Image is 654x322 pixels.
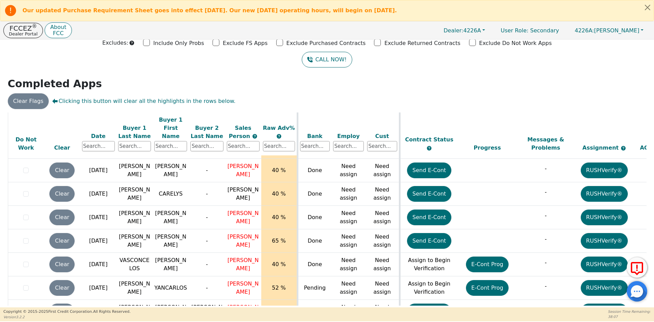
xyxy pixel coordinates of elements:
button: Clear [49,210,75,225]
input: Search... [300,141,330,151]
span: 40 % [272,190,286,197]
button: Send E-Cont [407,186,452,202]
td: Need assign [331,253,365,276]
td: Assign to Begin Verification [400,253,458,276]
td: [DATE] [80,253,116,276]
a: User Role: Secondary [494,24,566,37]
button: Send E-Cont [407,163,452,178]
td: Done [297,182,331,206]
p: - [518,235,573,243]
td: Need assign [331,182,365,206]
span: [PERSON_NAME] [575,27,639,34]
sup: ® [32,23,37,29]
td: Need assign [365,276,400,300]
a: CALL NOW! [302,52,352,67]
button: Clear [49,163,75,178]
td: - [189,229,225,253]
td: [PERSON_NAME] [116,159,153,182]
button: Clear [49,233,75,249]
span: User Role : [501,27,528,34]
button: RUSHVerify® [581,210,628,225]
td: [PERSON_NAME] [116,206,153,229]
span: [PERSON_NAME] [228,280,259,295]
td: Need assign [331,206,365,229]
div: Bank [300,132,330,140]
td: [DATE] [80,159,116,182]
td: [DATE] [80,276,116,300]
td: Need assign [365,182,400,206]
td: - [189,206,225,229]
input: Search... [227,141,260,151]
a: AboutFCC [45,22,72,39]
input: Search... [367,141,397,151]
button: Clear Flags [8,93,49,109]
div: Buyer 2 Last Name [190,124,223,140]
p: Include Only Probs [153,39,204,47]
div: Cust [367,132,397,140]
button: RUSHVerify® [581,257,628,272]
div: Clear [46,144,78,152]
td: Pending [297,276,331,300]
div: Buyer 1 First Name [154,116,187,140]
div: Messages & Problems [518,136,573,152]
input: Search... [263,141,295,151]
button: RUSHVerify® [581,233,628,249]
span: Contract Status [405,136,453,143]
td: Done [297,253,331,276]
td: Assign to Begin Verification [400,276,458,300]
td: [DATE] [80,182,116,206]
button: Clear [49,304,75,319]
span: Sales Person [229,124,252,139]
td: Need assign [331,229,365,253]
td: [DATE] [80,206,116,229]
p: Exclude Returned Contracts [384,39,460,47]
div: Progress [460,144,515,152]
button: FCCEZ®Dealer Portal [3,23,43,38]
span: 4226A: [575,27,594,34]
td: - [189,253,225,276]
td: Done [297,229,331,253]
div: Do Not Work [10,136,43,152]
button: E-Cont Prog [466,280,509,296]
td: VASCONCELOS [116,253,153,276]
button: Close alert [641,0,654,14]
p: - [518,188,573,196]
p: FCC [50,31,66,36]
p: 38:07 [608,314,651,319]
p: Excludes: [102,39,128,47]
b: Our updated Purchase Requirement Sheet goes into effect [DATE]. Our new [DATE] operating hours, w... [22,7,397,14]
div: Date [82,132,115,140]
p: Exclude FS Apps [223,39,268,47]
td: - [189,276,225,300]
td: CARELYS [153,182,189,206]
td: YANCARLOS [153,276,189,300]
td: Need assign [331,159,365,182]
input: Search... [333,141,364,151]
button: RUSHVerify® [581,304,628,319]
td: [PERSON_NAME] [116,276,153,300]
span: Assignment [582,144,621,151]
input: Search... [118,141,151,151]
span: 40 % [272,261,286,267]
span: 65 % [272,237,286,244]
span: [PERSON_NAME] [228,304,259,319]
td: Done [297,206,331,229]
td: Need assign [365,253,400,276]
p: Copyright © 2015- 2025 First Credit Corporation. [3,309,130,315]
span: Dealer: [443,27,463,34]
p: FCCEZ [9,25,37,32]
button: RUSHVerify® [581,163,628,178]
p: - [518,259,573,267]
td: [PERSON_NAME] [153,206,189,229]
td: [PERSON_NAME] [153,159,189,182]
span: 40 % [272,214,286,220]
button: E-Cont Prog [466,257,509,272]
button: Clear [49,257,75,272]
button: Send E-Cont [407,233,452,249]
p: - [518,165,573,173]
span: 4226A [443,27,481,34]
strong: Completed Apps [8,78,102,90]
div: Buyer 1 Last Name [118,124,151,140]
button: 4226A:[PERSON_NAME] [567,25,651,36]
